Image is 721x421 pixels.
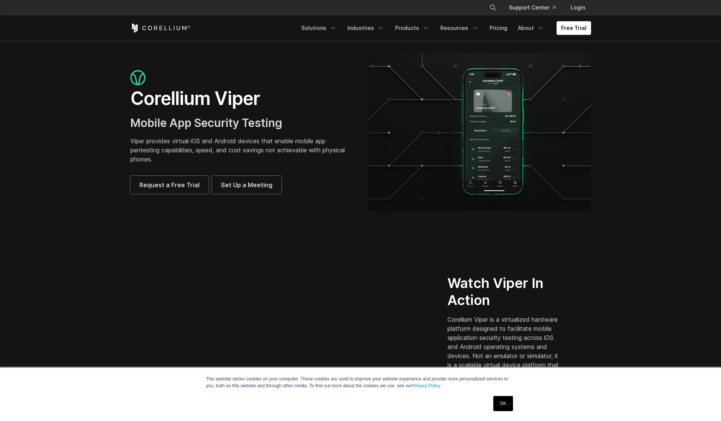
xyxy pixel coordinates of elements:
p: This website stores cookies on your computer. These cookies are used to improve your website expe... [206,376,515,389]
a: Pricing [485,21,512,35]
img: viper_icon_large [130,70,145,86]
div: Navigation Menu [297,21,591,35]
a: Corellium Home [130,23,191,33]
a: Request a Free Trial [130,176,209,194]
p: Viper provides virtual iOS and Android devices that enable mobile app pentesting capabilities, sp... [130,136,353,164]
a: Resources [436,21,483,35]
h2: Watch Viper In Action [447,275,562,309]
a: Industries [343,21,389,35]
a: Privacy Policy. [412,383,441,388]
img: viper_hero [368,53,591,211]
a: Set Up a Meeting [212,176,282,194]
span: Mobile App Security Testing [130,116,282,130]
h1: Corellium Viper [130,87,353,110]
a: Free Trial [557,21,591,35]
a: About [513,21,549,35]
span: Set Up a Meeting [221,180,272,189]
a: Solutions [297,21,341,35]
span: Request a Free Trial [139,180,200,189]
a: Products [391,21,434,35]
button: Search [486,1,500,14]
a: OK [493,396,513,411]
div: Navigation Menu [480,1,591,14]
p: Corellium Viper is a virtualized hardware platform designed to facilitate mobile application secu... [447,315,562,397]
a: Support Center [503,1,561,14]
a: Login [565,1,591,14]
